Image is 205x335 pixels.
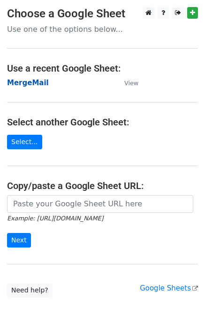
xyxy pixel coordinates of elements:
a: View [115,79,138,87]
h4: Select another Google Sheet: [7,117,198,128]
a: Select... [7,135,42,149]
a: Need help? [7,283,53,298]
input: Paste your Google Sheet URL here [7,195,193,213]
p: Use one of the options below... [7,24,198,34]
a: Google Sheets [140,284,198,292]
small: Example: [URL][DOMAIN_NAME] [7,215,103,222]
iframe: Chat Widget [158,290,205,335]
h4: Use a recent Google Sheet: [7,63,198,74]
a: MergeMail [7,79,49,87]
input: Next [7,233,31,248]
small: View [124,80,138,87]
h4: Copy/paste a Google Sheet URL: [7,180,198,191]
h3: Choose a Google Sheet [7,7,198,21]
